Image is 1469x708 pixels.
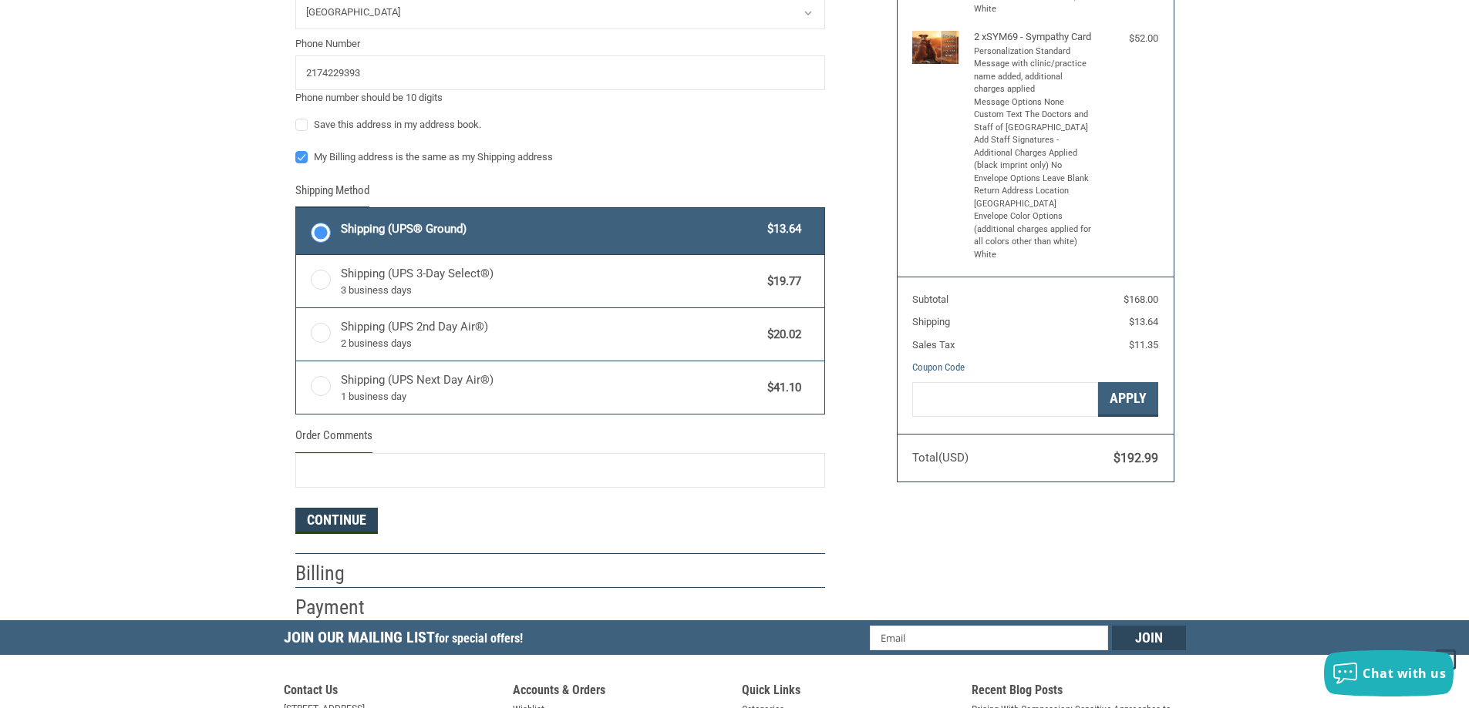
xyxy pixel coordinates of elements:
[295,90,825,106] div: Phone number should be 10 digits
[1129,316,1158,327] span: $13.64
[341,318,760,351] span: Shipping (UPS 2nd Day Air®)
[341,283,760,298] span: 3 business days
[974,185,1093,210] li: Return Address Location [GEOGRAPHIC_DATA]
[974,173,1093,186] li: Envelope Options Leave Blank
[974,31,1093,43] h4: 2 x SYM69 - Sympathy Card
[1124,294,1158,305] span: $168.00
[912,382,1098,417] input: Gift Certificate or Coupon Code
[1112,626,1186,650] input: Join
[284,620,531,659] h5: Join Our Mailing List
[1324,650,1454,696] button: Chat with us
[341,265,760,297] span: Shipping (UPS 3-Day Select®)
[912,294,948,305] span: Subtotal
[760,273,802,290] span: $19.77
[284,683,498,702] h5: Contact Us
[341,336,760,351] span: 2 business days
[341,371,760,404] span: Shipping (UPS Next Day Air®)
[295,427,372,452] legend: Order Comments
[912,316,950,327] span: Shipping
[295,182,369,207] legend: Shipping Method
[341,220,760,238] span: Shipping (UPS® Ground)
[1129,339,1158,351] span: $11.35
[295,119,825,131] label: Save this address in my address book.
[760,220,802,238] span: $13.64
[1114,451,1158,465] span: $192.99
[295,561,386,586] h2: Billing
[974,109,1093,134] li: Custom Text The Doctors and Staff of [GEOGRAPHIC_DATA]
[974,45,1093,96] li: Personalization Standard Message with clinic/practice name added, additional charges applied
[760,379,802,397] span: $41.10
[295,151,825,163] label: My Billing address is the same as my Shipping address
[435,631,523,646] span: for special offers!
[341,389,760,404] span: 1 business day
[912,451,969,465] span: Total (USD)
[870,626,1108,650] input: Email
[295,36,825,52] label: Phone Number
[760,326,802,344] span: $20.02
[972,683,1186,702] h5: Recent Blog Posts
[1097,31,1158,46] div: $52.00
[974,134,1093,173] li: Add Staff Signatures - Additional Charges Applied (black imprint only) No
[295,508,378,534] button: Continue
[912,361,965,373] a: Coupon Code
[912,339,955,351] span: Sales Tax
[742,683,956,702] h5: Quick Links
[974,96,1093,109] li: Message Options None
[295,595,386,620] h2: Payment
[1098,382,1158,417] button: Apply
[1363,665,1446,682] span: Chat with us
[974,210,1093,261] li: Envelope Color Options (additional charges applied for all colors other than white) White
[513,683,727,702] h5: Accounts & Orders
